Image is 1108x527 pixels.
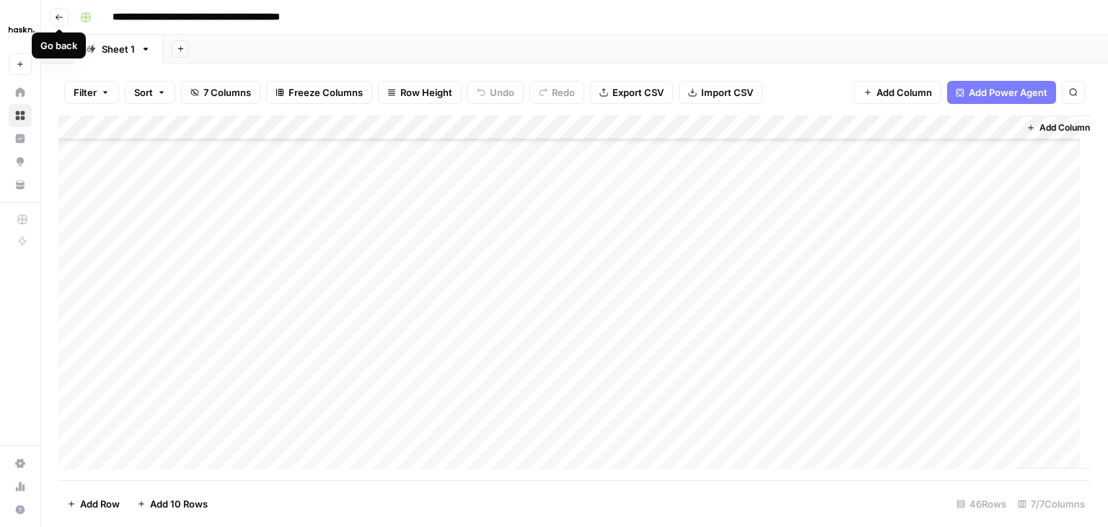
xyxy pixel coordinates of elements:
div: 46 Rows [951,492,1012,515]
span: Sort [134,85,153,100]
span: Add Row [80,497,120,511]
button: Sort [125,81,175,104]
span: Import CSV [701,85,753,100]
button: Add Row [58,492,128,515]
span: Undo [490,85,514,100]
button: Filter [64,81,119,104]
span: 7 Columns [203,85,251,100]
button: Add Column [854,81,941,104]
button: Add Power Agent [947,81,1056,104]
button: Undo [467,81,524,104]
span: Row Height [400,85,452,100]
span: Add 10 Rows [150,497,208,511]
button: 7 Columns [181,81,260,104]
button: Workspace: Haskn [9,12,32,48]
a: Browse [9,104,32,127]
button: Redo [529,81,584,104]
button: Freeze Columns [266,81,372,104]
div: 7/7 Columns [1012,492,1091,515]
span: Redo [552,85,575,100]
button: Help + Support [9,498,32,521]
a: Settings [9,452,32,475]
div: Go back [40,38,77,53]
button: Add 10 Rows [128,492,216,515]
span: Add Column [876,85,932,100]
button: Import CSV [679,81,762,104]
a: Insights [9,127,32,150]
span: Filter [74,85,97,100]
a: Sheet 1 [74,35,163,64]
div: Sheet 1 [102,42,135,56]
span: Add Column [1039,121,1090,134]
a: Home [9,81,32,104]
img: Haskn Logo [9,17,35,43]
button: Row Height [378,81,462,104]
span: Freeze Columns [289,85,363,100]
a: Usage [9,475,32,498]
button: Export CSV [590,81,673,104]
a: Your Data [9,173,32,196]
span: Export CSV [612,85,664,100]
button: Add Column [1021,118,1096,137]
span: Add Power Agent [969,85,1047,100]
a: Opportunities [9,150,32,173]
